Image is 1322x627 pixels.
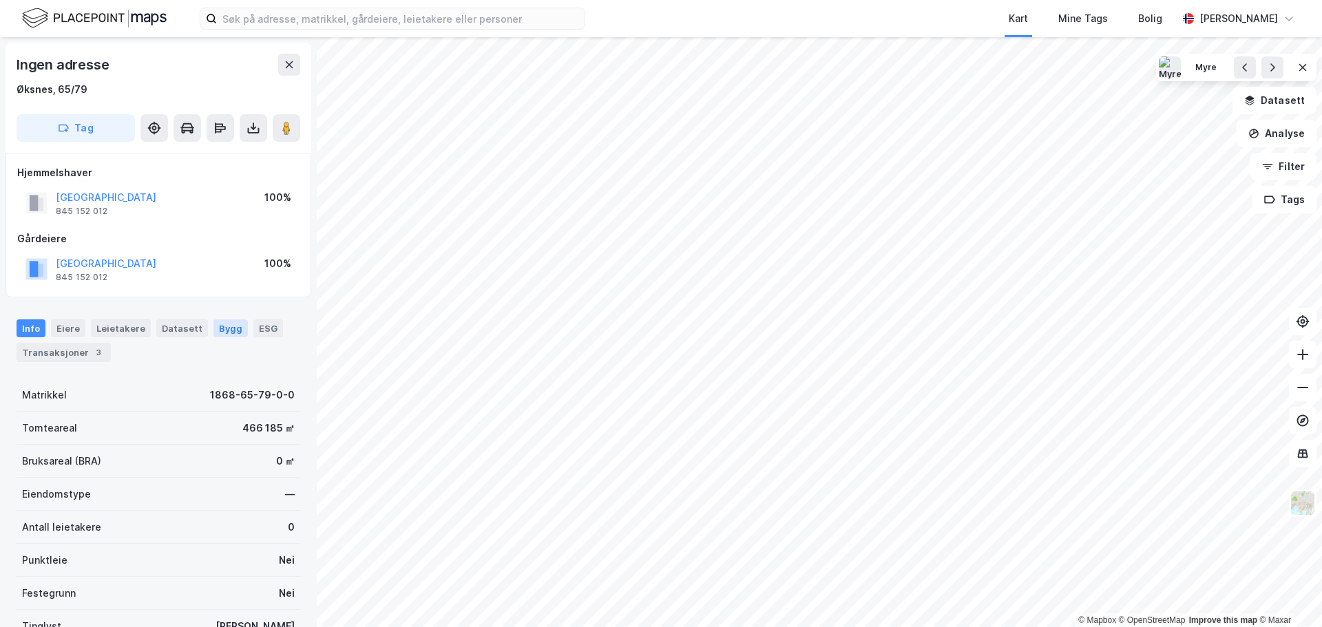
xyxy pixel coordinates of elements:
[1290,490,1316,516] img: Z
[92,346,105,359] div: 3
[1159,56,1181,78] img: Myre
[1253,561,1322,627] iframe: Chat Widget
[1009,10,1028,27] div: Kart
[91,319,151,337] div: Leietakere
[22,387,67,403] div: Matrikkel
[264,255,291,272] div: 100%
[288,519,295,535] div: 0
[17,231,300,247] div: Gårdeiere
[1119,615,1186,625] a: OpenStreetMap
[17,164,300,181] div: Hjemmelshaver
[22,420,77,436] div: Tomteareal
[1199,10,1278,27] div: [PERSON_NAME]
[1195,62,1217,74] div: Myre
[22,486,91,502] div: Eiendomstype
[17,54,112,76] div: Ingen adresse
[279,585,295,602] div: Nei
[276,453,295,469] div: 0 ㎡
[17,81,87,98] div: Øksnes, 65/79
[56,272,107,283] div: 845 152 012
[1253,561,1322,627] div: Kontrollprogram for chat
[17,319,45,337] div: Info
[1186,56,1226,78] button: Myre
[285,486,295,502] div: —
[17,114,135,142] button: Tag
[1138,10,1162,27] div: Bolig
[1250,153,1316,180] button: Filter
[1232,87,1316,114] button: Datasett
[22,6,167,30] img: logo.f888ab2527a4732fd821a326f86c7f29.svg
[279,552,295,568] div: Nei
[1237,120,1316,147] button: Analyse
[22,585,76,602] div: Festegrunn
[51,319,85,337] div: Eiere
[56,206,107,217] div: 845 152 012
[217,8,585,29] input: Søk på adresse, matrikkel, gårdeiere, leietakere eller personer
[22,453,101,469] div: Bruksareal (BRA)
[213,319,248,337] div: Bygg
[22,552,67,568] div: Punktleie
[242,420,295,436] div: 466 185 ㎡
[1252,186,1316,213] button: Tags
[253,319,283,337] div: ESG
[17,343,111,362] div: Transaksjoner
[210,387,295,403] div: 1868-65-79-0-0
[1078,615,1116,625] a: Mapbox
[1189,615,1257,625] a: Improve this map
[156,319,208,337] div: Datasett
[22,519,101,535] div: Antall leietakere
[1058,10,1108,27] div: Mine Tags
[264,189,291,206] div: 100%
